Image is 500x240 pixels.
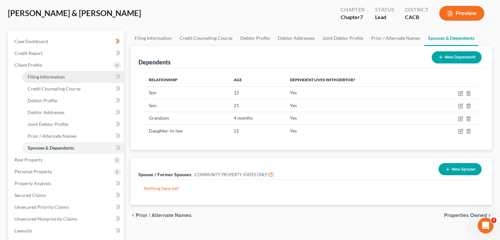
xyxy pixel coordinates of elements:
button: Properties Owned chevron_right [444,213,492,218]
a: Credit Counseling Course [22,83,124,95]
th: Dependent lives with debtor? [285,73,429,86]
span: Property Analysis [14,180,51,186]
span: Debtor Profile [28,98,57,103]
div: Lead [375,13,394,21]
a: Unsecured Priority Claims [9,201,124,213]
span: [PERSON_NAME] & [PERSON_NAME] [8,8,141,18]
td: 21 [228,124,285,137]
button: New Dependent [432,51,482,63]
td: Grandson [144,112,228,124]
a: Unsecured Nonpriority Claims [9,213,124,225]
a: Debtor Addresses [22,107,124,118]
p: Nothing here yet! [144,185,479,192]
span: Unsecured Priority Claims [14,204,69,210]
span: Prior / Alternate Names [28,133,77,139]
a: Prior / Alternate Names [367,30,424,46]
i: chevron_left [131,213,136,218]
span: 7 [360,14,363,20]
span: Secured Claims [14,192,46,198]
span: Credit Report [14,50,43,56]
a: Filing Information [131,30,176,46]
td: Yes [285,112,429,124]
a: Debtor Profile [236,30,274,46]
a: Spouses & Dependents [424,30,478,46]
span: Case Dashboard [14,38,48,44]
td: Son [144,99,228,112]
a: Credit Counseling Course [176,30,236,46]
i: chevron_right [487,213,492,218]
span: Filing Information [28,74,65,80]
button: New Spouse [439,163,482,175]
span: 4 [491,218,496,223]
div: Chapter [341,13,365,21]
a: Debtor Profile [22,95,124,107]
a: Filing Information [22,71,124,83]
td: 21 [228,99,285,112]
button: chevron_left Prior / Alternate Names [131,213,192,218]
span: Real Property [14,157,43,162]
div: District [405,6,429,13]
th: Age [228,73,285,86]
a: Joint Debtor Profile [319,30,367,46]
div: Chapter [341,6,365,13]
span: (COMMUNITY PROPERTY STATES ONLY) [194,172,274,177]
button: Preview [439,6,484,21]
td: Daughter-in-law [144,124,228,137]
span: Lawsuits [14,228,32,233]
th: Relationship [144,73,228,86]
a: Joint Debtor Profile [22,118,124,130]
a: Prior / Alternate Names [22,130,124,142]
a: Credit Report [9,47,124,59]
span: Unsecured Nonpriority Claims [14,216,77,222]
td: Son [144,86,228,99]
td: 4 months [228,112,285,124]
span: Joint Debtor Profile [28,121,68,127]
a: Property Analysis [9,178,124,189]
td: Yes [285,124,429,137]
div: CACB [405,13,429,21]
div: Dependents [138,58,171,66]
iframe: Intercom live chat [478,218,493,233]
span: Credit Counseling Course [28,86,81,91]
td: Yes [285,86,429,99]
td: Yes [285,99,429,112]
span: Spouse / Former Spouses [138,172,191,177]
a: Spouses & Dependents [22,142,124,154]
span: Prior / Alternate Names [136,213,192,218]
span: Client Profile [14,62,42,68]
a: Debtor Addresses [274,30,319,46]
span: Debtor Addresses [28,109,64,115]
span: Properties Owned [444,213,487,218]
a: Case Dashboard [9,36,124,47]
span: Personal Property [14,169,52,174]
a: Lawsuits [9,225,124,237]
div: Status [375,6,394,13]
td: 12 [228,86,285,99]
span: Spouses & Dependents [28,145,74,151]
a: Secured Claims [9,189,124,201]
